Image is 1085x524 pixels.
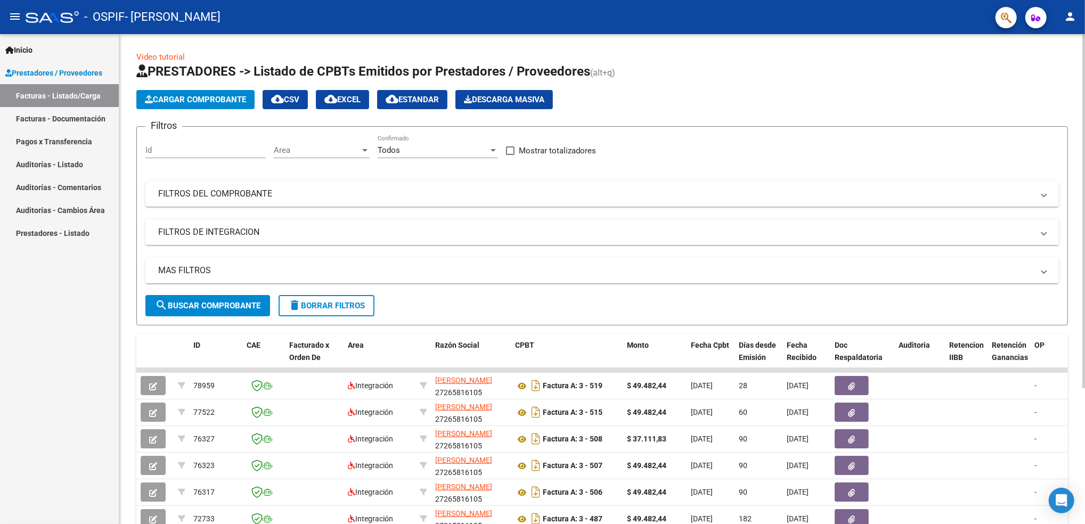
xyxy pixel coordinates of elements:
span: 90 [739,435,747,443]
span: [DATE] [691,435,713,443]
span: OP [1034,341,1045,349]
strong: $ 49.482,44 [627,408,666,416]
span: Razón Social [435,341,479,349]
datatable-header-cell: Días desde Emisión [735,334,782,381]
mat-panel-title: FILTROS DE INTEGRACION [158,226,1033,238]
datatable-header-cell: Doc Respaldatoria [830,334,894,381]
i: Descargar documento [529,484,543,501]
span: - [1034,461,1037,470]
datatable-header-cell: Area [344,334,415,381]
datatable-header-cell: Retencion IIBB [945,334,988,381]
span: Retención Ganancias [992,341,1028,362]
span: EXCEL [324,95,361,104]
span: 90 [739,488,747,496]
span: [DATE] [691,408,713,416]
mat-icon: menu [9,10,21,23]
span: [PERSON_NAME] [435,456,492,464]
span: 28 [739,381,747,390]
strong: $ 49.482,44 [627,461,666,470]
a: Video tutorial [136,52,185,62]
span: Doc Respaldatoria [835,341,883,362]
strong: Factura A: 3 - 507 [543,462,602,470]
span: Integración [348,381,393,390]
span: [PERSON_NAME] [435,429,492,438]
span: ID [193,341,200,349]
span: [DATE] [787,435,809,443]
span: Prestadores / Proveedores [5,67,102,79]
span: - [PERSON_NAME] [125,5,221,29]
button: Descarga Masiva [455,90,553,109]
strong: $ 49.482,44 [627,488,666,496]
button: Estandar [377,90,447,109]
strong: Factura A: 3 - 487 [543,515,602,523]
button: Buscar Comprobante [145,295,270,316]
span: 78959 [193,381,215,390]
span: 60 [739,408,747,416]
span: Fecha Recibido [787,341,817,362]
span: CPBT [515,341,534,349]
span: Cargar Comprobante [145,95,246,104]
h3: Filtros [145,118,182,133]
mat-icon: search [155,299,168,312]
mat-expansion-panel-header: MAS FILTROS [145,258,1059,283]
span: PRESTADORES -> Listado de CPBTs Emitidos por Prestadores / Proveedores [136,64,590,79]
span: Todos [378,145,400,155]
span: [DATE] [787,461,809,470]
datatable-header-cell: Fecha Cpbt [687,334,735,381]
span: Fecha Cpbt [691,341,729,349]
span: Area [348,341,364,349]
div: Open Intercom Messenger [1049,488,1074,513]
span: Integración [348,461,393,470]
datatable-header-cell: ID [189,334,242,381]
datatable-header-cell: Facturado x Orden De [285,334,344,381]
datatable-header-cell: Razón Social [431,334,511,381]
span: [DATE] [691,461,713,470]
span: CSV [271,95,299,104]
span: Integración [348,408,393,416]
mat-expansion-panel-header: FILTROS DEL COMPROBANTE [145,181,1059,207]
div: 27265816105 [435,454,507,477]
button: Cargar Comprobante [136,90,255,109]
span: - [1034,435,1037,443]
span: Descarga Masiva [464,95,544,104]
span: [DATE] [691,381,713,390]
div: 27265816105 [435,428,507,450]
span: Retencion IIBB [949,341,984,362]
datatable-header-cell: CAE [242,334,285,381]
datatable-header-cell: CPBT [511,334,623,381]
span: [DATE] [787,514,809,523]
i: Descargar documento [529,430,543,447]
span: Facturado x Orden De [289,341,329,362]
span: 72733 [193,514,215,523]
mat-expansion-panel-header: FILTROS DE INTEGRACION [145,219,1059,245]
datatable-header-cell: OP [1030,334,1073,381]
span: [PERSON_NAME] [435,509,492,518]
span: [DATE] [787,488,809,496]
span: Auditoria [899,341,930,349]
mat-icon: person [1064,10,1076,23]
span: [PERSON_NAME] [435,403,492,411]
button: Borrar Filtros [279,295,374,316]
strong: $ 49.482,44 [627,514,666,523]
span: [PERSON_NAME] [435,376,492,384]
span: CAE [247,341,260,349]
span: 90 [739,461,747,470]
mat-icon: cloud_download [324,93,337,105]
span: [DATE] [691,488,713,496]
span: - OSPIF [84,5,125,29]
datatable-header-cell: Fecha Recibido [782,334,830,381]
span: (alt+q) [590,68,615,78]
span: - [1034,514,1037,523]
span: 182 [739,514,752,523]
strong: Factura A: 3 - 519 [543,382,602,390]
span: Días desde Emisión [739,341,776,362]
datatable-header-cell: Monto [623,334,687,381]
i: Descargar documento [529,377,543,394]
i: Descargar documento [529,457,543,474]
strong: $ 49.482,44 [627,381,666,390]
span: [DATE] [787,381,809,390]
span: 77522 [193,408,215,416]
span: Monto [627,341,649,349]
span: Integración [348,488,393,496]
span: Integración [348,514,393,523]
